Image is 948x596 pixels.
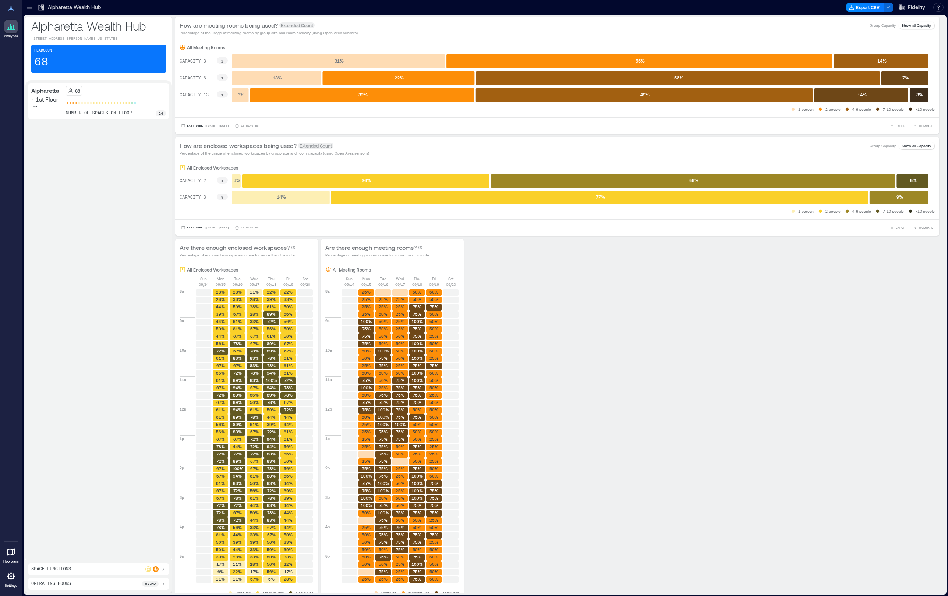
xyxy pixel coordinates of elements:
[284,393,293,397] text: 78%
[429,385,438,390] text: 50%
[199,281,209,287] p: 09/14
[916,208,935,214] p: >10 people
[250,385,259,390] text: 67%
[233,319,242,324] text: 61%
[241,124,258,128] p: 15 minutes
[48,4,101,11] p: Alpharetta Wealth Hub
[216,356,225,361] text: 61%
[846,3,884,12] button: Export CSV
[284,385,293,390] text: 78%
[395,75,404,80] text: 22 %
[870,143,896,149] p: Group Capacity
[429,407,438,412] text: 50%
[916,106,935,112] p: >10 people
[896,194,903,199] text: 9 %
[216,385,225,390] text: 67%
[216,341,225,346] text: 56%
[362,290,371,294] text: 25%
[361,385,372,390] text: 100%
[380,276,386,281] p: Tue
[233,281,243,287] p: 09/16
[378,407,389,412] text: 100%
[362,415,371,419] text: 50%
[902,22,931,28] p: Show all Capacity
[283,281,293,287] p: 09/19
[216,290,225,294] text: 28%
[378,348,389,353] text: 100%
[284,290,293,294] text: 22%
[180,21,278,30] p: How are meeting rooms being used?
[344,281,354,287] p: 09/14
[233,297,242,302] text: 33%
[448,276,453,281] p: Sat
[908,4,925,11] span: Fidelity
[689,178,698,183] text: 58 %
[2,18,20,40] a: Analytics
[250,370,259,375] text: 78%
[34,55,48,70] p: 68
[396,326,404,331] text: 25%
[233,407,242,412] text: 94%
[284,326,293,331] text: 50%
[250,290,259,294] text: 11%
[361,319,372,324] text: 100%
[413,393,421,397] text: 75%
[284,415,293,419] text: 44%
[216,319,225,324] text: 44%
[857,92,867,97] text: 14 %
[413,334,421,338] text: 75%
[379,393,388,397] text: 75%
[233,363,242,368] text: 67%
[187,267,238,273] p: All Enclosed Workspaces
[286,276,290,281] p: Fri
[429,290,438,294] text: 50%
[333,267,371,273] p: All Meeting Rooms
[5,583,17,588] p: Settings
[325,288,330,294] p: 8a
[362,393,371,397] text: 50%
[902,143,931,149] p: Show all Capacity
[325,252,429,258] p: Percentage of meeting rooms in use for more than 1 minute
[233,348,242,353] text: 67%
[429,319,438,324] text: 50%
[912,122,935,130] button: COMPARE
[396,378,404,383] text: 75%
[358,92,368,97] text: 32 %
[432,276,436,281] p: Fri
[298,143,333,149] span: Extended Count
[250,312,259,316] text: 28%
[411,378,423,383] text: 100%
[362,363,371,368] text: 25%
[250,378,259,383] text: 83%
[284,319,293,324] text: 56%
[284,407,293,412] text: 72%
[180,141,297,150] p: How are enclosed workspaces being used?
[234,276,241,281] p: Tue
[4,34,18,38] p: Analytics
[413,297,421,302] text: 50%
[216,415,225,419] text: 61%
[912,224,935,231] button: COMPARE
[916,92,923,97] text: 3 %
[268,276,275,281] p: Thu
[250,276,258,281] p: Wed
[180,195,206,200] text: CAPACITY 3
[429,356,438,361] text: 25%
[216,281,226,287] p: 09/15
[267,290,276,294] text: 22%
[233,341,242,346] text: 78%
[335,58,344,63] text: 31 %
[284,334,293,338] text: 50%
[362,276,370,281] p: Mon
[266,281,276,287] p: 09/18
[250,400,259,405] text: 56%
[180,30,358,36] p: Percentage of the usage of meeting rooms by group size and room capacity (using Open Area sensors)
[267,393,276,397] text: 89%
[362,341,371,346] text: 75%
[233,378,242,383] text: 89%
[284,400,293,405] text: 67%
[180,178,206,184] text: CAPACITY 2
[362,326,371,331] text: 75%
[919,124,933,128] span: COMPARE
[216,326,225,331] text: 50%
